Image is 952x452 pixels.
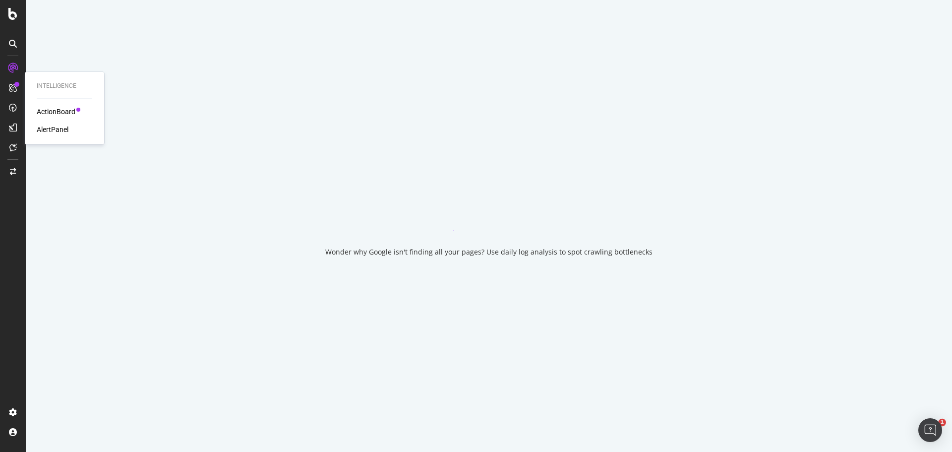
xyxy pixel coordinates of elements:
[37,82,92,90] div: Intelligence
[939,418,947,426] span: 1
[37,125,68,134] a: AlertPanel
[453,195,525,231] div: animation
[37,107,75,117] a: ActionBoard
[325,247,653,257] div: Wonder why Google isn't finding all your pages? Use daily log analysis to spot crawling bottlenecks
[918,418,942,442] div: Open Intercom Messenger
